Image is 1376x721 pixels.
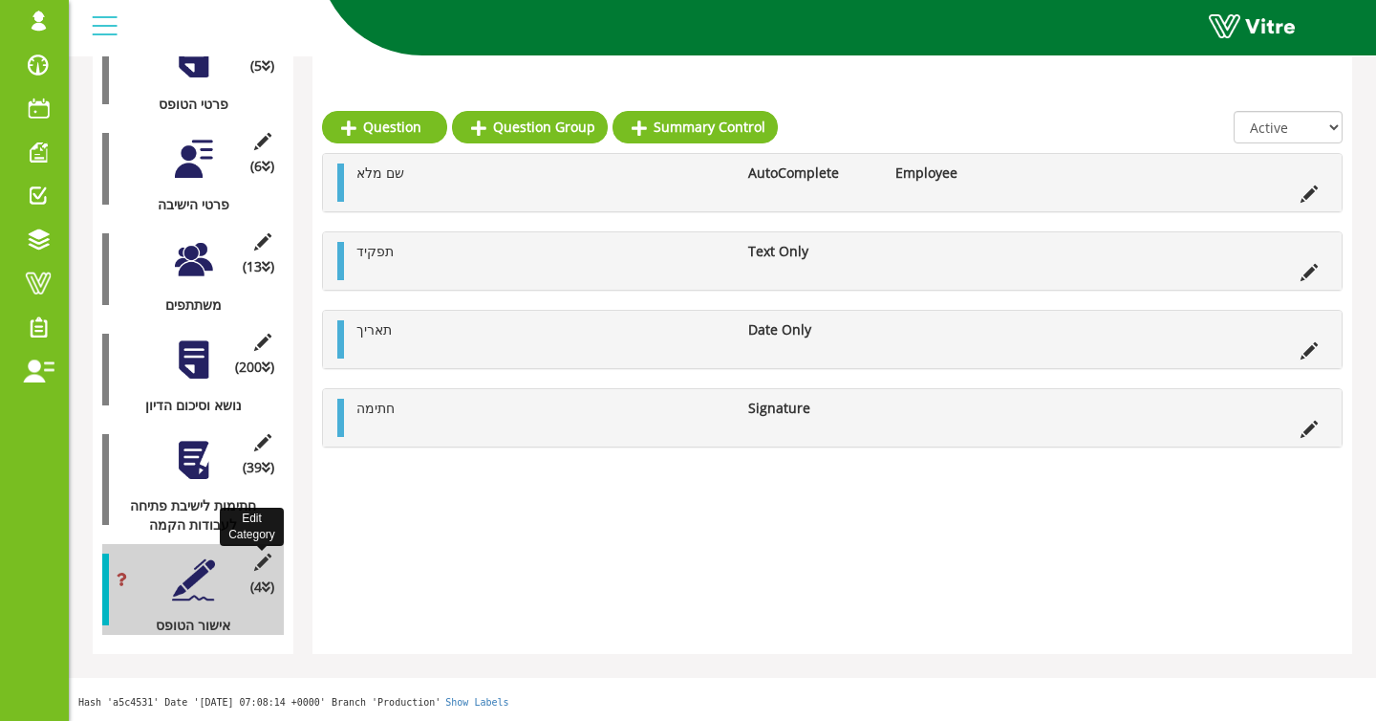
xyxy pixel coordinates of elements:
span: חתימה [356,399,395,417]
span: (5 ) [250,56,274,76]
div: חתימות לישיבת פתיחה לעבודות הקמה [102,496,269,535]
li: Employee [886,164,1033,183]
div: אישור הטופס [102,616,269,635]
a: Question [322,111,447,143]
li: Date Only [739,320,886,339]
div: פרטי הישיבה [102,195,269,214]
div: נושא וסיכום הדיון [102,396,269,415]
span: (13 ) [243,257,274,276]
span: (4 ) [250,578,274,597]
span: Hash 'a5c4531' Date '[DATE] 07:08:14 +0000' Branch 'Production' [78,697,441,708]
div: משתתפים [102,295,269,315]
span: תאריך [356,320,392,339]
li: Text Only [739,242,886,261]
div: Edit Category [220,508,284,546]
span: תפקיד [356,242,394,260]
a: Summary Control [613,111,778,143]
li: Signature [739,399,886,418]
div: פרטי הטופס [102,95,269,114]
span: (200 ) [235,358,274,377]
a: Question Group [452,111,608,143]
span: (39 ) [243,458,274,477]
span: (6 ) [250,157,274,176]
a: Show Labels [445,697,508,708]
span: שם מלא [356,164,404,182]
li: AutoComplete [739,164,886,183]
